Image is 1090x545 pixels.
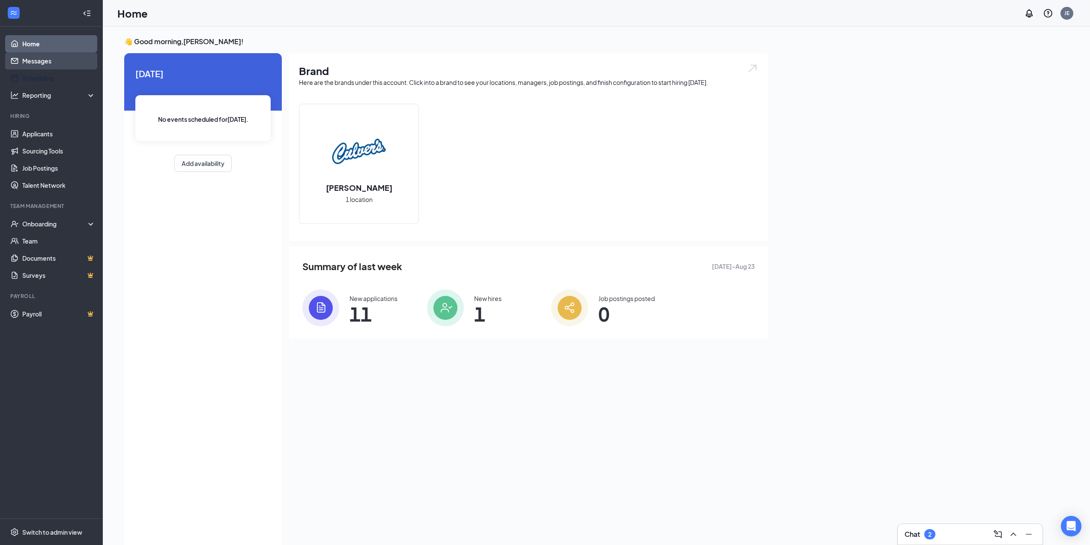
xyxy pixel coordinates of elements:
[349,294,397,303] div: New applications
[712,262,755,271] span: [DATE] - Aug 23
[124,37,768,46] h3: 👋 Good morning, [PERSON_NAME] !
[22,305,96,322] a: PayrollCrown
[22,528,82,536] div: Switch to admin view
[10,528,19,536] svg: Settings
[135,67,271,80] span: [DATE]
[22,232,96,250] a: Team
[598,306,655,322] span: 0
[10,220,19,228] svg: UserCheck
[1024,529,1034,539] svg: Minimize
[1022,527,1036,541] button: Minimize
[22,220,88,228] div: Onboarding
[22,35,96,52] a: Home
[10,292,94,300] div: Payroll
[10,202,94,210] div: Team Management
[551,289,588,326] img: icon
[22,160,96,177] a: Job Postings
[22,177,96,194] a: Talent Network
[10,112,94,120] div: Hiring
[993,529,1003,539] svg: ComposeMessage
[1064,9,1069,17] div: JE
[174,155,232,172] button: Add availability
[1043,8,1053,18] svg: QuestionInfo
[427,289,464,326] img: icon
[598,294,655,303] div: Job postings posted
[474,306,502,322] span: 1
[22,69,96,87] a: Scheduling
[349,306,397,322] span: 11
[991,527,1005,541] button: ComposeMessage
[905,530,920,539] h3: Chat
[22,142,96,160] a: Sourcing Tools
[346,195,373,204] span: 1 location
[83,9,91,18] svg: Collapse
[474,294,502,303] div: New hires
[1006,527,1020,541] button: ChevronUp
[158,114,248,124] span: No events scheduled for [DATE] .
[317,182,401,193] h2: [PERSON_NAME]
[22,91,96,99] div: Reporting
[9,9,18,17] svg: WorkstreamLogo
[1061,516,1081,536] div: Open Intercom Messenger
[117,6,148,21] h1: Home
[22,267,96,284] a: SurveysCrown
[10,91,19,99] svg: Analysis
[1024,8,1034,18] svg: Notifications
[22,52,96,69] a: Messages
[302,259,402,274] span: Summary of last week
[299,78,758,87] div: Here are the brands under this account. Click into a brand to see your locations, managers, job p...
[928,531,932,538] div: 2
[1008,529,1018,539] svg: ChevronUp
[299,63,758,78] h1: Brand
[22,125,96,142] a: Applicants
[747,63,758,73] img: open.6027fd2a22e1237b5b06.svg
[331,124,386,179] img: Culver's
[302,289,339,326] img: icon
[22,250,96,267] a: DocumentsCrown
